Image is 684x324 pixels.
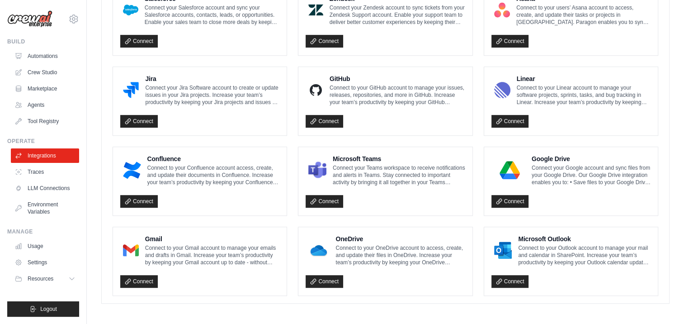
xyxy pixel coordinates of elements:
[532,164,651,186] p: Connect your Google account and sync files from your Google Drive. Our Google Drive integration e...
[306,115,343,128] a: Connect
[308,81,323,99] img: GitHub Logo
[145,74,279,83] h4: Jira
[532,154,651,163] h4: Google Drive
[491,115,529,128] a: Connect
[7,10,52,28] img: Logo
[7,138,79,145] div: Operate
[145,234,280,243] h4: Gmail
[308,1,323,19] img: Zendesk Logo
[11,114,79,129] a: Tool Registry
[11,81,79,96] a: Marketplace
[516,4,651,26] p: Connect to your users’ Asana account to access, create, and update their tasks or projects in [GE...
[494,241,512,259] img: Microsoft Outlook Logo
[11,181,79,195] a: LLM Connections
[11,197,79,219] a: Environment Variables
[120,195,158,208] a: Connect
[335,234,465,243] h4: OneDrive
[330,84,465,106] p: Connect to your GitHub account to manage your issues, releases, repositories, and more in GitHub....
[147,154,280,163] h4: Confluence
[11,239,79,253] a: Usage
[11,255,79,270] a: Settings
[11,49,79,63] a: Automations
[123,81,139,99] img: Jira Logo
[494,1,510,19] img: Asana Logo
[491,275,529,288] a: Connect
[491,195,529,208] a: Connect
[145,244,280,266] p: Connect to your Gmail account to manage your emails and drafts in Gmail. Increase your team’s pro...
[308,161,326,179] img: Microsoft Teams Logo
[123,161,141,179] img: Confluence Logo
[11,98,79,112] a: Agents
[517,74,651,83] h4: Linear
[306,195,343,208] a: Connect
[335,244,465,266] p: Connect to your OneDrive account to access, create, and update their files in OneDrive. Increase ...
[123,1,138,19] img: Salesforce Logo
[333,164,465,186] p: Connect your Teams workspace to receive notifications and alerts in Teams. Stay connected to impo...
[28,275,53,282] span: Resources
[494,161,525,179] img: Google Drive Logo
[145,84,279,106] p: Connect your Jira Software account to create or update issues in your Jira projects. Increase you...
[7,228,79,235] div: Manage
[518,244,651,266] p: Connect to your Outlook account to manage your mail and calendar in SharePoint. Increase your tea...
[11,272,79,286] button: Resources
[491,35,529,48] a: Connect
[40,305,57,313] span: Logout
[120,115,158,128] a: Connect
[306,35,343,48] a: Connect
[11,165,79,179] a: Traces
[494,81,510,99] img: Linear Logo
[7,38,79,45] div: Build
[147,164,280,186] p: Connect to your Confluence account access, create, and update their documents in Confluence. Incr...
[306,275,343,288] a: Connect
[330,4,465,26] p: Connect your Zendesk account to sync tickets from your Zendesk Support account. Enable your suppo...
[11,148,79,163] a: Integrations
[308,241,329,259] img: OneDrive Logo
[11,65,79,80] a: Crew Studio
[145,4,280,26] p: Connect your Salesforce account and sync your Salesforce accounts, contacts, leads, or opportunit...
[7,301,79,317] button: Logout
[123,241,139,259] img: Gmail Logo
[330,74,465,83] h4: GitHub
[517,84,651,106] p: Connect to your Linear account to manage your software projects, sprints, tasks, and bug tracking...
[518,234,651,243] h4: Microsoft Outlook
[333,154,465,163] h4: Microsoft Teams
[120,275,158,288] a: Connect
[120,35,158,48] a: Connect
